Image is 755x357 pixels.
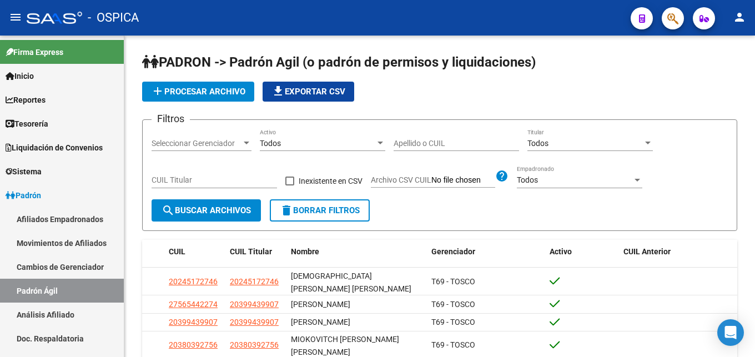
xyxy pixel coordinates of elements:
[280,205,360,215] span: Borrar Filtros
[169,277,218,286] span: 20245172746
[431,175,495,185] input: Archivo CSV CUIL
[733,11,746,24] mat-icon: person
[717,319,744,346] div: Open Intercom Messenger
[6,118,48,130] span: Tesorería
[88,6,139,30] span: - OSPICA
[142,82,254,102] button: Procesar archivo
[495,169,509,183] mat-icon: help
[230,340,279,349] span: 20380392756
[6,142,103,154] span: Liquidación de Convenios
[291,318,350,326] span: [PERSON_NAME]
[169,300,218,309] span: 27565442274
[280,204,293,217] mat-icon: delete
[371,175,431,184] span: Archivo CSV CUIL
[527,139,548,148] span: Todos
[142,54,536,70] span: PADRON -> Padrón Agil (o padrón de permisos y liquidaciones)
[152,111,190,127] h3: Filtros
[291,271,411,293] span: [DEMOGRAPHIC_DATA][PERSON_NAME] [PERSON_NAME]
[271,87,345,97] span: Exportar CSV
[230,318,279,326] span: 20399439907
[151,84,164,98] mat-icon: add
[286,240,427,264] datatable-header-cell: Nombre
[6,70,34,82] span: Inicio
[162,205,251,215] span: Buscar Archivos
[169,247,185,256] span: CUIL
[619,240,737,264] datatable-header-cell: CUIL Anterior
[291,335,399,356] span: MIOKOVITCH [PERSON_NAME] [PERSON_NAME]
[169,318,218,326] span: 20399439907
[270,199,370,222] button: Borrar Filtros
[431,300,475,309] span: T69 - TOSCO
[152,139,241,148] span: Seleccionar Gerenciador
[291,247,319,256] span: Nombre
[427,240,545,264] datatable-header-cell: Gerenciador
[6,46,63,58] span: Firma Express
[431,247,475,256] span: Gerenciador
[271,84,285,98] mat-icon: file_download
[6,165,42,178] span: Sistema
[260,139,281,148] span: Todos
[9,11,22,24] mat-icon: menu
[545,240,619,264] datatable-header-cell: Activo
[152,199,261,222] button: Buscar Archivos
[623,247,671,256] span: CUIL Anterior
[6,94,46,106] span: Reportes
[431,340,475,349] span: T69 - TOSCO
[230,277,279,286] span: 20245172746
[230,247,272,256] span: CUIL Titular
[291,300,350,309] span: [PERSON_NAME]
[517,175,538,184] span: Todos
[230,300,279,309] span: 20399439907
[225,240,286,264] datatable-header-cell: CUIL Titular
[431,277,475,286] span: T69 - TOSCO
[299,174,363,188] span: Inexistente en CSV
[169,340,218,349] span: 20380392756
[164,240,225,264] datatable-header-cell: CUIL
[162,204,175,217] mat-icon: search
[263,82,354,102] button: Exportar CSV
[431,318,475,326] span: T69 - TOSCO
[151,87,245,97] span: Procesar archivo
[550,247,572,256] span: Activo
[6,189,41,202] span: Padrón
